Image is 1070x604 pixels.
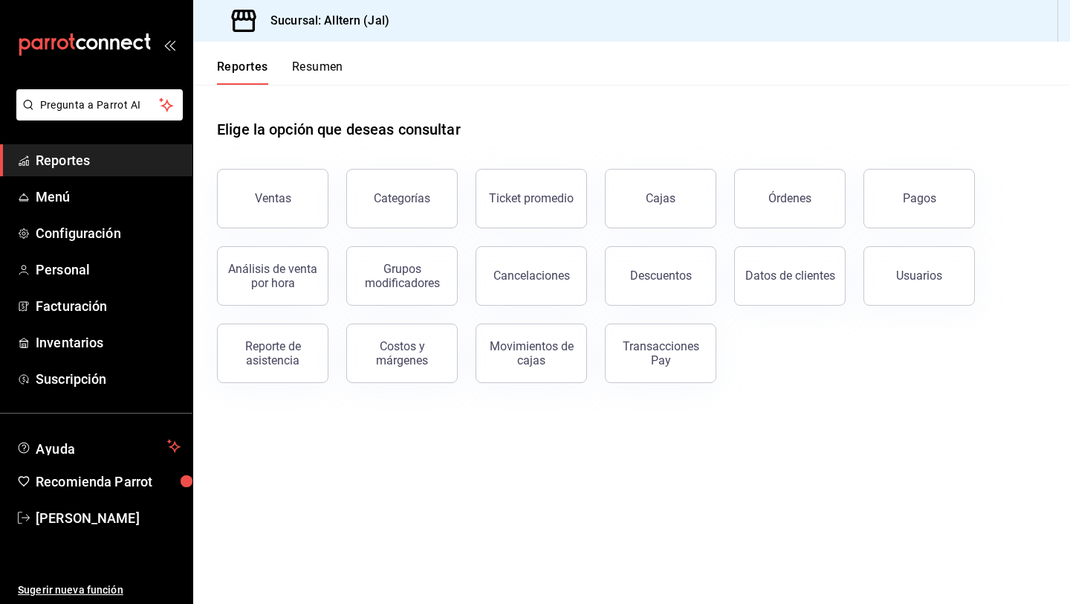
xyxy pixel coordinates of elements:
button: Categorías [346,169,458,228]
button: Descuentos [605,246,716,306]
button: Resumen [292,60,343,85]
a: Pregunta a Parrot AI [10,108,183,123]
div: Datos de clientes [745,269,835,283]
button: Cajas [605,169,716,228]
button: Órdenes [734,169,846,228]
div: navigation tabs [217,60,343,85]
button: Pregunta a Parrot AI [16,89,183,121]
button: open_drawer_menu [163,39,175,51]
button: Reporte de asistencia [217,324,328,383]
div: Categorías [374,191,430,205]
div: Descuentos [630,269,692,283]
span: Facturación [36,296,181,316]
div: Pagos [903,191,936,205]
button: Costos y márgenes [346,324,458,383]
button: Ventas [217,169,328,228]
button: Grupos modificadores [346,246,458,306]
div: Cancelaciones [493,269,570,283]
button: Movimientos de cajas [476,324,587,383]
span: Recomienda Parrot [36,472,181,492]
span: Ayuda [36,437,161,455]
button: Cancelaciones [476,246,587,306]
div: Usuarios [896,269,942,283]
span: Reportes [36,150,181,170]
div: Grupos modificadores [356,262,448,290]
button: Ticket promedio [476,169,587,228]
button: Reportes [217,60,268,85]
div: Costos y márgenes [356,339,448,367]
button: Análisis de venta por hora [217,246,328,306]
div: Cajas [646,191,675,205]
div: Movimientos de cajas [485,339,577,367]
div: Órdenes [768,191,811,205]
div: Reporte de asistencia [227,339,319,367]
span: Inventarios [36,332,181,353]
button: Datos de clientes [734,246,846,306]
h3: Sucursal: Alltern (Jal) [259,12,389,30]
div: Ticket promedio [489,191,574,205]
span: Personal [36,260,181,280]
button: Pagos [863,169,975,228]
div: Ventas [255,191,291,205]
h1: Elige la opción que deseas consultar [217,118,461,141]
span: Configuración [36,223,181,243]
button: Transacciones Pay [605,324,716,383]
span: Menú [36,187,181,207]
span: [PERSON_NAME] [36,508,181,528]
span: Sugerir nueva función [18,582,181,598]
div: Análisis de venta por hora [227,262,319,290]
div: Transacciones Pay [615,339,707,367]
span: Suscripción [36,369,181,389]
button: Usuarios [863,246,975,306]
span: Pregunta a Parrot AI [40,97,160,113]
